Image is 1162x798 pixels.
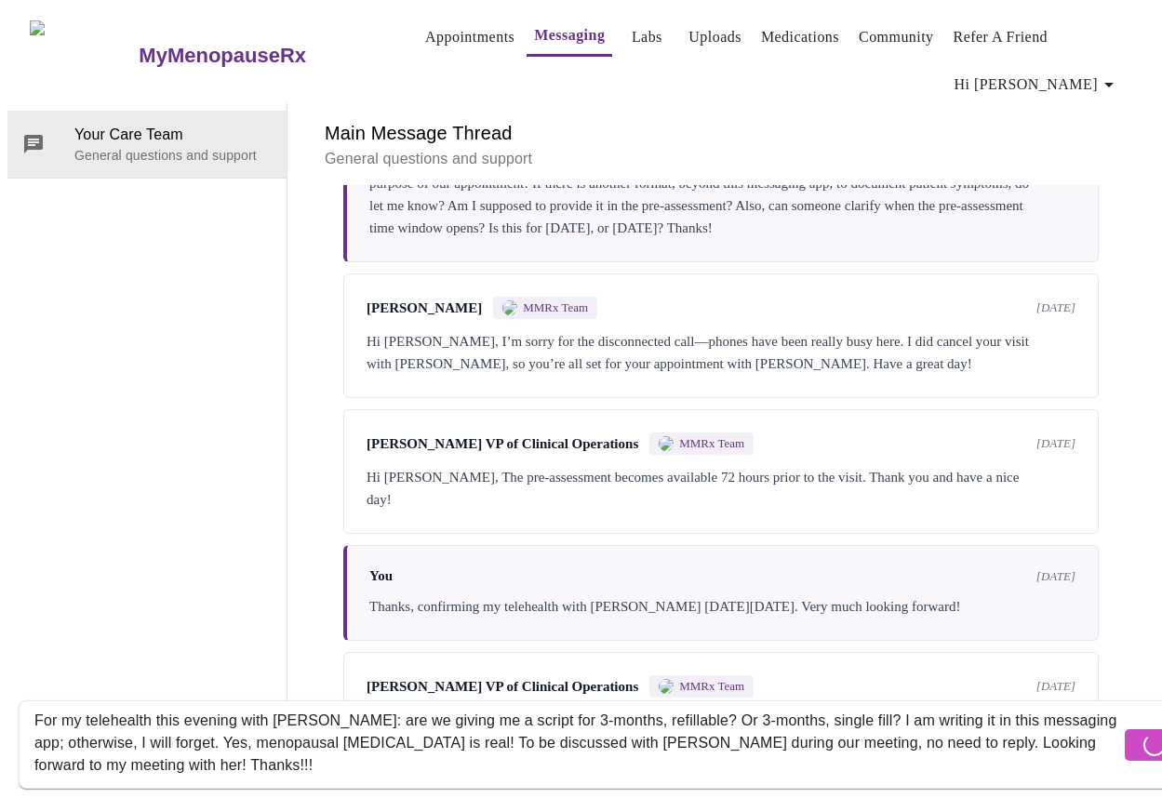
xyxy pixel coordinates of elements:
[851,19,942,56] button: Community
[7,111,287,178] div: Your Care TeamGeneral questions and support
[523,300,588,315] span: MMRx Team
[659,679,674,694] img: MMRX
[367,466,1075,511] div: Hi [PERSON_NAME], The pre-assessment becomes available 72 hours prior to the visit. Thank you and...
[325,118,1117,148] h6: Main Message Thread
[679,436,744,451] span: MMRx Team
[367,300,482,316] span: [PERSON_NAME]
[1036,300,1075,315] span: [DATE]
[34,714,1120,774] textarea: Send a message about your appointment
[425,24,514,50] a: Appointments
[946,19,1056,56] button: Refer a Friend
[137,23,381,88] a: MyMenopauseRx
[534,22,605,48] a: Messaging
[367,436,638,452] span: [PERSON_NAME] VP of Clinical Operations
[502,300,517,315] img: MMRX
[617,19,676,56] button: Labs
[681,19,749,56] button: Uploads
[74,124,272,146] span: Your Care Team
[947,66,1128,103] button: Hi [PERSON_NAME]
[761,24,839,50] a: Medications
[369,595,1075,618] div: Thanks, confirming my telehealth with [PERSON_NAME] [DATE][DATE]. Very much looking forward!
[325,148,1117,170] p: General questions and support
[754,19,847,56] button: Medications
[1036,569,1075,584] span: [DATE]
[30,20,137,90] img: MyMenopauseRx Logo
[367,330,1075,375] div: Hi [PERSON_NAME], I’m sorry for the disconnected call—phones have been really busy here. I did ca...
[369,568,393,584] span: You
[527,17,612,57] button: Messaging
[367,679,638,695] span: [PERSON_NAME] VP of Clinical Operations
[954,24,1048,50] a: Refer a Friend
[679,679,744,694] span: MMRx Team
[659,436,674,451] img: MMRX
[955,72,1120,98] span: Hi [PERSON_NAME]
[1036,679,1075,694] span: [DATE]
[688,24,741,50] a: Uploads
[632,24,662,50] a: Labs
[418,19,522,56] button: Appointments
[74,146,272,165] p: General questions and support
[139,44,306,68] h3: MyMenopauseRx
[859,24,934,50] a: Community
[1036,436,1075,451] span: [DATE]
